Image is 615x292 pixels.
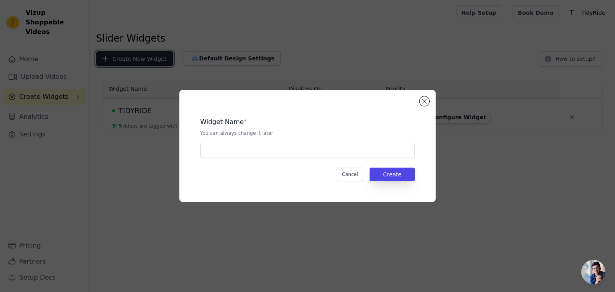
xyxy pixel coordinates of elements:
[370,168,415,181] button: Create
[337,168,364,181] button: Cancel
[200,117,244,127] legend: Widget Name
[200,130,415,136] p: You can always change it later
[420,96,429,106] button: Close modal
[581,260,605,284] a: Open chat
